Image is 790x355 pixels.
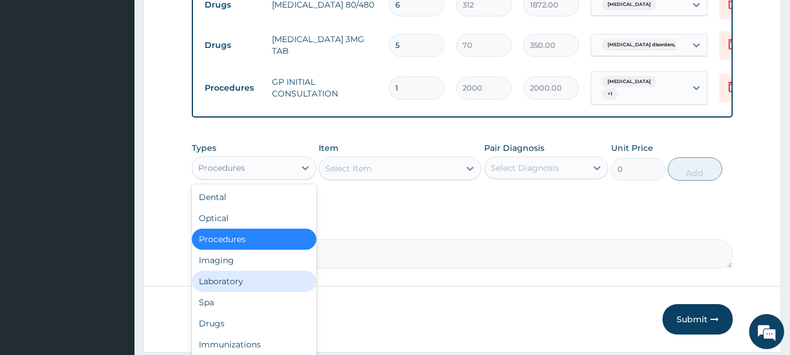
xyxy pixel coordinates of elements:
[484,142,544,154] label: Pair Diagnosis
[266,70,383,105] td: GP INITIAL CONSULTATION
[192,271,316,292] div: Laboratory
[198,162,245,174] div: Procedures
[192,208,316,229] div: Optical
[199,77,266,99] td: Procedures
[602,39,710,51] span: [MEDICAL_DATA] disorders, unspecifie...
[192,143,216,153] label: Types
[192,229,316,250] div: Procedures
[192,334,316,355] div: Immunizations
[199,35,266,56] td: Drugs
[602,76,657,88] span: [MEDICAL_DATA]
[663,304,733,335] button: Submit
[192,292,316,313] div: Spa
[611,142,653,154] label: Unit Price
[192,6,220,34] div: Minimize live chat window
[61,66,196,81] div: Chat with us now
[192,313,316,334] div: Drugs
[266,27,383,63] td: [MEDICAL_DATA] 3MG TAB
[68,104,161,222] span: We're online!
[6,233,223,274] textarea: Type your message and hit 'Enter'
[192,187,316,208] div: Dental
[491,162,559,174] div: Select Diagnosis
[319,142,339,154] label: Item
[192,223,733,233] label: Comment
[192,250,316,271] div: Imaging
[22,58,47,88] img: d_794563401_company_1708531726252_794563401
[668,157,722,181] button: Add
[602,88,618,100] span: + 1
[325,163,372,174] div: Select Item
